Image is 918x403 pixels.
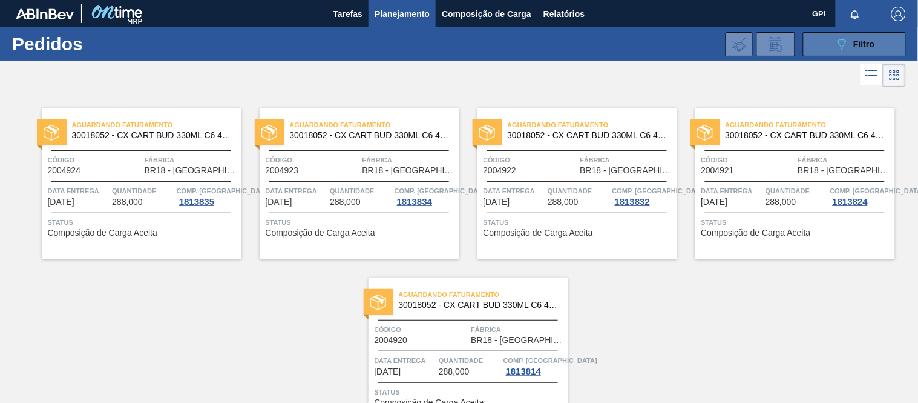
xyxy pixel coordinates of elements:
[439,355,500,367] span: Quantidade
[395,185,456,207] a: Comp. [GEOGRAPHIC_DATA]1813834
[726,32,753,56] div: Importar Negociações dos Pedidos
[543,7,585,21] span: Relatórios
[375,355,436,367] span: Data entrega
[177,197,217,207] div: 1813835
[479,125,495,141] img: status
[756,32,795,56] div: Solicitação de Revisão de Pedidos
[395,185,488,197] span: Comp. Carga
[290,119,459,131] span: Aguardando Faturamento
[48,166,81,175] span: 2004924
[484,154,577,166] span: Código
[261,125,277,141] img: status
[766,185,827,197] span: Quantidade
[830,185,892,207] a: Comp. [GEOGRAPHIC_DATA]1813824
[891,7,906,21] img: Logout
[484,198,510,207] span: 01/10/2025
[442,7,531,21] span: Composição de Carga
[798,166,892,175] span: BR18 - Pernambuco
[701,228,811,238] span: Composição de Carga Aceita
[362,166,456,175] span: BR18 - Pernambuco
[16,8,74,19] img: TNhmsLtSVTkK8tSr43FrP2fwEKptu5GPRR3wAAAABJRU5ErkJggg==
[72,131,232,140] span: 30018052 - CX CART BUD 330ML C6 429 298G
[484,228,593,238] span: Composição de Carga Aceita
[48,185,110,197] span: Data entrega
[177,185,270,197] span: Comp. Carga
[471,324,565,336] span: Fábrica
[854,39,875,49] span: Filtro
[612,197,652,207] div: 1813832
[48,154,142,166] span: Código
[471,336,565,345] span: BR18 - Pernambuco
[290,131,450,140] span: 30018052 - CX CART BUD 330ML C6 429 298G
[439,367,470,376] span: 288,000
[399,301,559,310] span: 30018052 - CX CART BUD 330ML C6 429 298G
[484,216,674,228] span: Status
[701,185,763,197] span: Data entrega
[266,185,327,197] span: Data entrega
[330,185,392,197] span: Quantidade
[12,37,186,51] h1: Pedidos
[701,154,795,166] span: Código
[375,386,565,398] span: Status
[362,154,456,166] span: Fábrica
[508,131,667,140] span: 30018052 - CX CART BUD 330ML C6 429 298G
[48,198,74,207] span: 26/09/2025
[266,216,456,228] span: Status
[48,216,238,228] span: Status
[44,125,59,141] img: status
[697,125,713,141] img: status
[503,355,597,367] span: Comp. Carga
[266,154,359,166] span: Código
[548,198,579,207] span: 288,000
[484,166,517,175] span: 2004922
[241,108,459,259] a: statusAguardando Faturamento30018052 - CX CART BUD 330ML C6 429 298GCódigo2004923FábricaBR18 - [G...
[701,216,892,228] span: Status
[612,185,674,207] a: Comp. [GEOGRAPHIC_DATA]1813832
[503,367,543,376] div: 1813814
[330,198,361,207] span: 288,000
[112,198,143,207] span: 288,000
[459,108,677,259] a: statusAguardando Faturamento30018052 - CX CART BUD 330ML C6 429 298GCódigo2004922FábricaBR18 - [G...
[701,166,735,175] span: 2004921
[333,7,362,21] span: Tarefas
[580,166,674,175] span: BR18 - Pernambuco
[266,166,299,175] span: 2004923
[112,185,174,197] span: Quantidade
[375,336,408,345] span: 2004920
[24,108,241,259] a: statusAguardando Faturamento30018052 - CX CART BUD 330ML C6 429 298GCódigo2004924FábricaBR18 - [G...
[508,119,677,131] span: Aguardando Faturamento
[726,131,885,140] span: 30018052 - CX CART BUD 330ML C6 429 298G
[612,185,706,197] span: Comp. Carga
[48,228,157,238] span: Composição de Carga Aceita
[861,64,883,87] div: Visão em Lista
[798,154,892,166] span: Fábrica
[803,32,906,56] button: Filtro
[395,197,434,207] div: 1813834
[375,324,468,336] span: Código
[145,166,238,175] span: BR18 - Pernambuco
[484,185,545,197] span: Data entrega
[701,198,728,207] span: 03/10/2025
[677,108,895,259] a: statusAguardando Faturamento30018052 - CX CART BUD 330ML C6 429 298GCódigo2004921FábricaBR18 - [G...
[726,119,895,131] span: Aguardando Faturamento
[375,367,401,376] span: 06/10/2025
[580,154,674,166] span: Fábrica
[266,228,375,238] span: Composição de Carga Aceita
[836,5,874,22] button: Notificações
[503,355,565,376] a: Comp. [GEOGRAPHIC_DATA]1813814
[883,64,906,87] div: Visão em Cards
[830,197,870,207] div: 1813824
[399,288,568,301] span: Aguardando Faturamento
[266,198,292,207] span: 29/09/2025
[370,295,386,310] img: status
[766,198,796,207] span: 288,000
[145,154,238,166] span: Fábrica
[375,7,430,21] span: Planejamento
[72,119,241,131] span: Aguardando Faturamento
[548,185,609,197] span: Quantidade
[177,185,238,207] a: Comp. [GEOGRAPHIC_DATA]1813835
